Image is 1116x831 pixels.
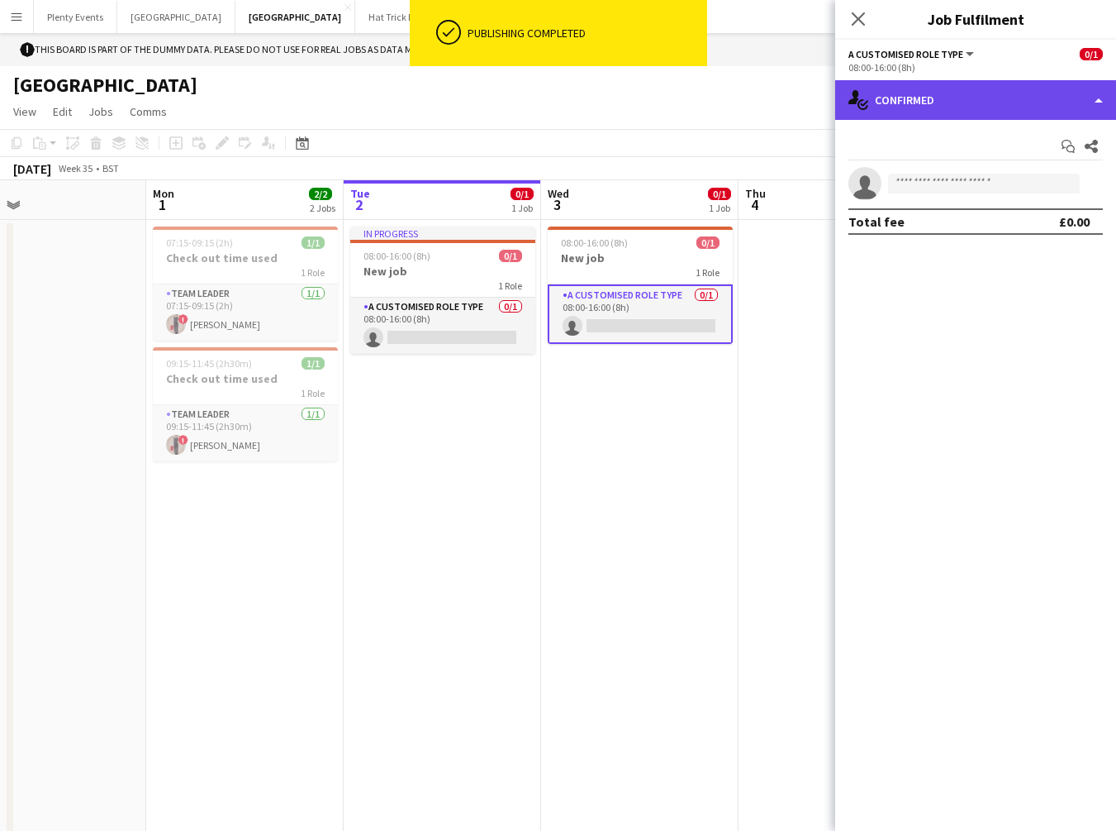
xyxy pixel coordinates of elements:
span: Mon [153,186,174,201]
span: ! [20,42,35,57]
app-job-card: 09:15-11:45 (2h30m)1/1Check out time used1 RoleTeam Leader1/109:15-11:45 (2h30m)![PERSON_NAME] [153,347,338,461]
h1: [GEOGRAPHIC_DATA] [13,73,197,98]
div: Total fee [848,213,905,230]
span: Comms [130,104,167,119]
span: View [13,104,36,119]
span: 1 Role [696,266,719,279]
div: Confirmed [835,80,1116,120]
span: Jobs [88,104,113,119]
div: 08:00-16:00 (8h) [848,61,1103,74]
app-job-card: 08:00-16:00 (8h)0/1New job1 RoleA Customised Role Type0/108:00-16:00 (8h) [548,227,733,344]
span: 0/1 [499,250,522,262]
a: Edit [46,101,78,122]
a: Comms [123,101,173,122]
button: A Customised Role Type [848,48,976,60]
div: £0.00 [1059,213,1090,230]
span: A Customised Role Type [848,48,963,60]
span: 1/1 [302,357,325,370]
div: In progress [350,227,535,240]
span: 1 Role [498,279,522,292]
span: Thu [745,186,766,201]
div: Publishing completed [468,26,700,41]
h3: Check out time used [153,371,338,386]
button: [GEOGRAPHIC_DATA] [117,1,235,33]
span: 09:15-11:45 (2h30m) [166,357,252,370]
div: 1 Job [511,202,533,214]
span: 0/1 [1080,48,1103,60]
span: 0/1 [708,188,731,200]
button: Plenty Events [34,1,117,33]
h3: Job Fulfilment [835,8,1116,30]
app-card-role: Team Leader1/107:15-09:15 (2h)![PERSON_NAME] [153,284,338,341]
a: View [7,101,43,122]
app-job-card: In progress08:00-16:00 (8h)0/1New job1 RoleA Customised Role Type0/108:00-16:00 (8h) [350,227,535,354]
app-card-role: Team Leader1/109:15-11:45 (2h30m)![PERSON_NAME] [153,405,338,461]
span: 08:00-16:00 (8h) [363,250,430,262]
app-card-role: A Customised Role Type0/108:00-16:00 (8h) [350,298,535,354]
app-card-role: A Customised Role Type0/108:00-16:00 (8h) [548,284,733,344]
span: 3 [545,195,569,214]
a: Jobs [82,101,120,122]
span: 1 Role [301,266,325,279]
div: 1 Job [709,202,730,214]
span: 1 Role [301,387,325,399]
div: BST [102,162,119,174]
span: 2/2 [309,188,332,200]
span: 07:15-09:15 (2h) [166,236,233,249]
button: [GEOGRAPHIC_DATA] [235,1,355,33]
h3: Check out time used [153,251,338,265]
app-job-card: 07:15-09:15 (2h)1/1Check out time used1 RoleTeam Leader1/107:15-09:15 (2h)![PERSON_NAME] [153,227,338,341]
span: 0/1 [511,188,534,200]
h3: New job [548,251,733,265]
span: Week 35 [55,162,96,174]
span: 08:00-16:00 (8h) [561,236,628,249]
span: Edit [53,104,72,119]
span: ! [178,314,188,324]
span: 4 [743,195,766,214]
span: Tue [350,186,370,201]
div: [DATE] [13,160,51,177]
span: Wed [548,186,569,201]
h3: New job [350,264,535,279]
span: 2 [348,195,370,214]
button: Hat Trick Events [355,1,450,33]
span: 0/1 [696,236,719,249]
div: 2 Jobs [310,202,335,214]
span: ! [178,435,188,445]
span: 1 [150,195,174,214]
span: 1/1 [302,236,325,249]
